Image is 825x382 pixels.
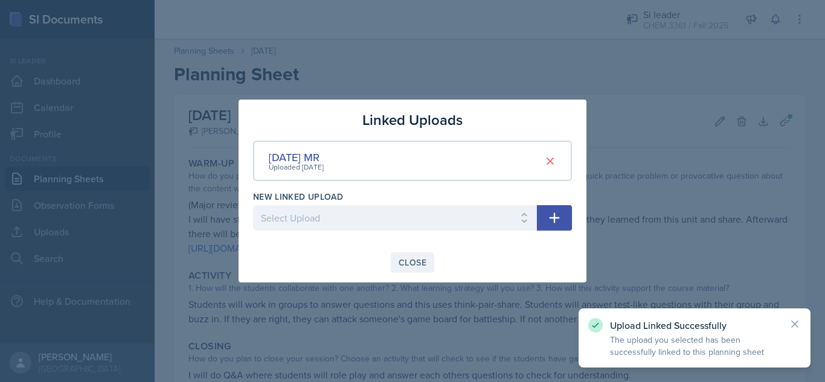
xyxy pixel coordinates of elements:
div: [DATE] MR [269,149,324,165]
p: The upload you selected has been successfully linked to this planning sheet [610,334,779,358]
p: Upload Linked Successfully [610,319,779,331]
button: Close [391,252,434,273]
div: Close [399,258,426,267]
h3: Linked Uploads [362,109,463,131]
div: Uploaded [DATE] [269,162,324,173]
label: New Linked Upload [253,191,343,203]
